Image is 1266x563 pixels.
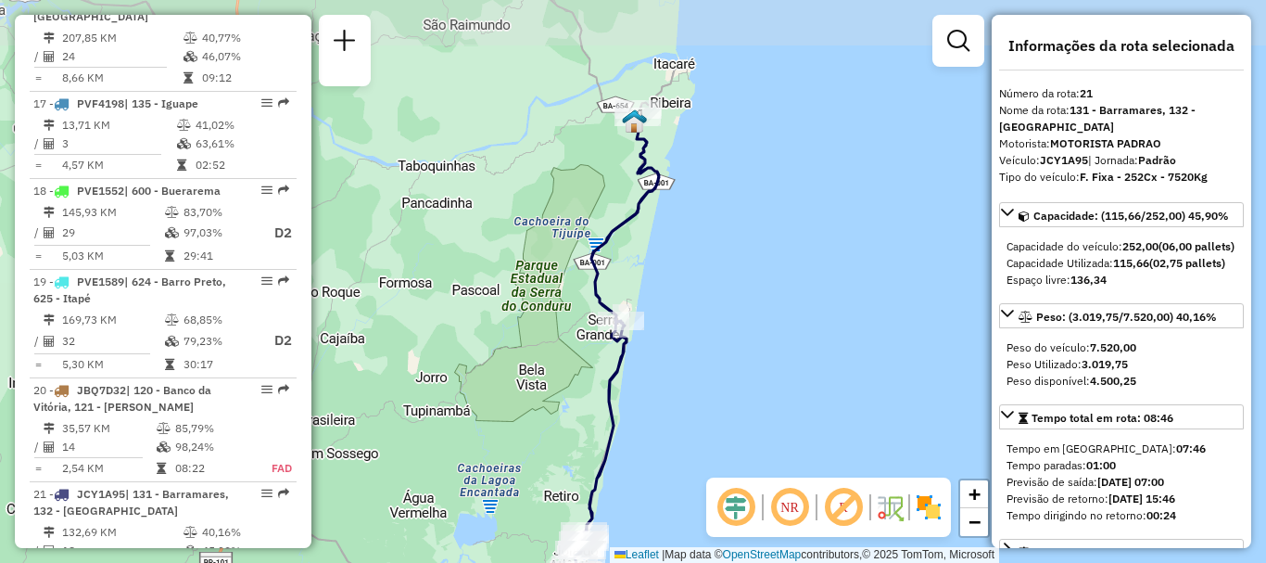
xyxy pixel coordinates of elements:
[1006,491,1236,507] div: Previsão de retorno:
[1122,239,1158,253] strong: 252,00
[999,433,1244,531] div: Tempo total em rota: 08:46
[61,311,164,329] td: 169,73 KM
[195,116,288,134] td: 41,02%
[61,222,164,245] td: 29
[1036,310,1217,324] span: Peso: (3.019,75/7.520,00) 40,16%
[259,223,292,244] p: D2
[1006,340,1136,354] span: Peso do veículo:
[33,459,43,478] td: =
[278,275,289,287] em: Rota exportada
[44,207,55,218] i: Distância Total
[1082,357,1128,371] strong: 3.019,75
[177,138,191,149] i: % de utilização da cubagem
[1006,373,1236,390] div: Peso disponível:
[261,275,272,287] em: Opções
[183,247,257,265] td: 29:41
[33,156,43,174] td: =
[960,508,988,536] a: Zoom out
[999,169,1244,186] div: Tipo do veículo:
[61,523,183,542] td: 132,69 KM
[1032,411,1173,425] span: Tempo total em rota: 08:46
[184,545,197,557] i: % de utilização da cubagem
[61,47,183,66] td: 24
[1006,356,1236,373] div: Peso Utilizado:
[165,227,179,238] i: % de utilização da cubagem
[61,69,183,87] td: 8,66 KM
[33,47,43,66] td: /
[1113,545,1169,559] span: 132,69 KM
[201,29,289,47] td: 40,77%
[61,329,164,352] td: 32
[875,493,905,522] img: Fluxo de ruas
[999,332,1244,397] div: Peso: (3.019,75/7.520,00) 40,16%
[1019,544,1169,561] div: Distância Total:
[1040,153,1088,167] strong: JCY1A95
[1138,153,1176,167] strong: Padrão
[44,138,55,149] i: Total de Atividades
[33,383,211,414] span: 20 -
[33,134,43,153] td: /
[821,485,866,530] span: Exibir rótulo
[261,185,272,196] em: Opções
[61,134,176,153] td: 3
[914,493,943,522] img: Exibir/Ocultar setores
[1006,507,1236,524] div: Tempo dirigindo no retorno:
[610,547,999,563] div: Map data © contributors,© 2025 TomTom, Microsoft
[33,247,43,265] td: =
[183,329,257,352] td: 79,23%
[165,250,174,262] i: Tempo total em rota
[44,314,55,326] i: Distância Total
[1006,474,1236,491] div: Previsão de saída:
[201,542,289,560] td: 45,90%
[77,487,125,501] span: JCY1A95
[261,384,272,395] em: Opções
[33,222,43,245] td: /
[261,488,272,499] em: Opções
[177,160,186,171] i: Tempo total em rota
[1033,209,1229,223] span: Capacidade: (115,66/252,00) 45,90%
[61,247,164,265] td: 5,03 KM
[999,103,1196,134] strong: 131 - Barramares, 132 - [GEOGRAPHIC_DATA]
[44,441,55,453] i: Total de Atividades
[1097,475,1164,489] strong: [DATE] 07:00
[999,37,1244,55] h4: Informações da rota selecionada
[1108,492,1175,505] strong: [DATE] 15:46
[33,438,43,456] td: /
[1149,256,1225,270] strong: (02,75 pallets)
[124,96,198,110] span: | 135 - Iguape
[44,120,55,131] i: Distância Total
[165,359,174,370] i: Tempo total em rota
[1113,256,1149,270] strong: 115,66
[1006,255,1236,272] div: Capacidade Utilizada:
[44,51,55,62] i: Total de Atividades
[999,102,1244,135] div: Nome da rota:
[278,488,289,499] em: Rota exportada
[623,109,647,133] img: PA - Itacaré
[1090,340,1136,354] strong: 7.520,00
[61,156,176,174] td: 4,57 KM
[77,275,124,288] span: PVE1589
[1086,458,1116,472] strong: 01:00
[165,314,179,326] i: % de utilização do peso
[326,22,363,64] a: Nova sessão e pesquisa
[177,120,191,131] i: % de utilização do peso
[278,97,289,109] em: Rota exportada
[195,156,288,174] td: 02:52
[44,227,55,238] i: Total de Atividades
[33,487,229,518] span: | 131 - Barramares, 132 - [GEOGRAPHIC_DATA]
[960,480,988,508] a: Zoom in
[940,22,977,59] a: Exibir filtros
[251,459,293,478] td: FAD
[614,548,659,561] a: Leaflet
[184,527,197,538] i: % de utilização do peso
[968,510,981,533] span: −
[184,32,197,44] i: % de utilização do peso
[44,545,55,557] i: Total de Atividades
[278,384,289,395] em: Rota exportada
[968,482,981,505] span: +
[61,116,176,134] td: 13,71 KM
[999,152,1244,169] div: Veículo:
[999,404,1244,429] a: Tempo total em rota: 08:46
[44,527,55,538] i: Distância Total
[1006,441,1236,457] div: Tempo em [GEOGRAPHIC_DATA]:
